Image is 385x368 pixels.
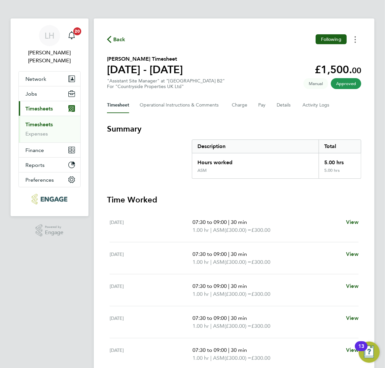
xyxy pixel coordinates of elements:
[225,227,251,233] span: (£300.00) =
[225,291,251,297] span: (£300.00) =
[231,347,247,353] span: 30 min
[45,31,54,40] span: LH
[302,97,330,113] button: Activity Logs
[192,283,227,289] span: 07:30 to 09:00
[213,258,225,266] span: ASM
[19,86,80,101] button: Jobs
[192,355,209,361] span: 1.00 hr
[107,195,361,205] h3: Time Worked
[231,315,247,321] span: 30 min
[110,282,192,298] div: [DATE]
[346,346,359,354] a: View
[73,27,81,35] span: 20
[277,97,292,113] button: Details
[192,259,209,265] span: 1.00 hr
[346,314,359,322] a: View
[321,36,341,42] span: Following
[346,282,359,290] a: View
[192,219,227,225] span: 07:30 to 09:00
[192,291,209,297] span: 1.00 hr
[331,78,361,89] span: This timesheet has been approved.
[19,172,80,187] button: Preferences
[11,18,88,216] nav: Main navigation
[192,347,227,353] span: 07:30 to 09:00
[251,323,270,329] span: £300.00
[231,283,247,289] span: 30 min
[228,315,229,321] span: |
[231,251,247,257] span: 30 min
[213,290,225,298] span: ASM
[319,168,361,178] div: 5.00 hrs
[107,97,129,113] button: Timesheet
[25,121,53,128] a: Timesheets
[19,143,80,157] button: Finance
[107,78,225,89] div: "Assistant Site Manager" at "[GEOGRAPHIC_DATA] B2"
[346,218,359,226] a: View
[210,355,212,361] span: |
[192,323,209,329] span: 1.00 hr
[210,227,212,233] span: |
[192,139,361,179] div: Summary
[32,194,67,204] img: pcrnet-logo-retina.png
[346,315,359,321] span: View
[110,218,192,234] div: [DATE]
[197,168,207,173] div: ASM
[45,230,63,235] span: Engage
[107,124,361,134] h3: Summary
[45,224,63,230] span: Powered by
[192,140,319,153] div: Description
[251,355,270,361] span: £300.00
[140,97,221,113] button: Operational Instructions & Comments
[232,97,248,113] button: Charge
[346,250,359,258] a: View
[225,259,251,265] span: (£300.00) =
[25,91,37,97] span: Jobs
[25,131,48,137] a: Expenses
[316,34,347,44] button: Following
[213,226,225,234] span: ASM
[25,147,44,153] span: Finance
[36,224,64,237] a: Powered byEngage
[19,101,80,116] button: Timesheets
[18,25,81,65] a: LH[PERSON_NAME] [PERSON_NAME]
[319,153,361,168] div: 5.00 hrs
[25,76,46,82] span: Network
[228,347,229,353] span: |
[110,250,192,266] div: [DATE]
[107,84,225,89] div: For "Countryside Properties UK Ltd"
[65,25,78,46] a: 20
[19,158,80,172] button: Reports
[315,63,361,76] app-decimal: £1,500.
[210,291,212,297] span: |
[303,78,328,89] span: This timesheet was manually created.
[18,49,81,65] span: Lee Hall
[192,153,319,168] div: Hours worked
[210,259,212,265] span: |
[228,219,229,225] span: |
[231,219,247,225] span: 30 min
[228,251,229,257] span: |
[192,227,209,233] span: 1.00 hr
[107,63,183,76] h1: [DATE] - [DATE]
[225,355,251,361] span: (£300.00) =
[210,323,212,329] span: |
[346,347,359,353] span: View
[110,346,192,362] div: [DATE]
[192,315,227,321] span: 07:30 to 09:00
[110,314,192,330] div: [DATE]
[251,227,270,233] span: £300.00
[19,116,80,142] div: Timesheets
[18,194,81,204] a: Go to home page
[113,36,125,44] span: Back
[213,354,225,362] span: ASM
[107,35,125,44] button: Back
[225,323,251,329] span: (£300.00) =
[228,283,229,289] span: |
[213,322,225,330] span: ASM
[107,55,183,63] h2: [PERSON_NAME] Timesheet
[25,162,45,168] span: Reports
[251,291,270,297] span: £300.00
[352,66,361,75] span: 00
[25,106,53,112] span: Timesheets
